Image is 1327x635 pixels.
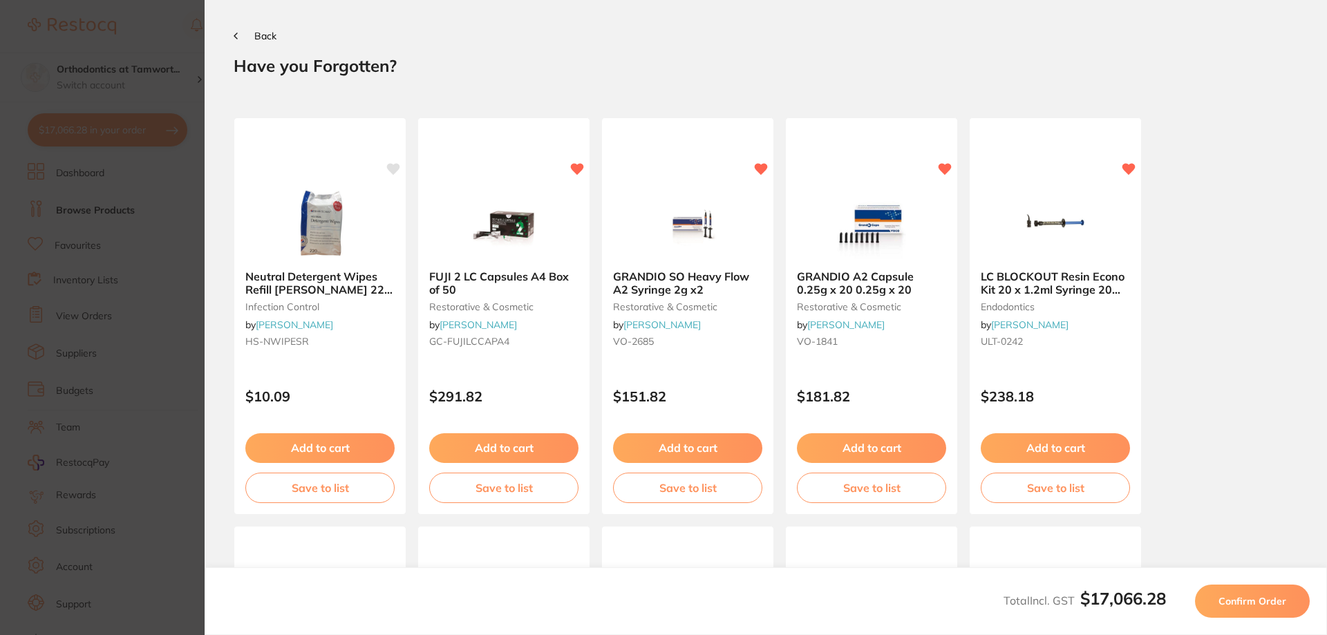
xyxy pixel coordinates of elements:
b: GRANDIO SO Heavy Flow A2 Syringe 2g x2 [613,270,762,296]
b: GRANDIO A2 Capsule 0.25g x 20 0.25g x 20 [797,270,946,296]
img: GRANDIO SO Heavy Flow A2 Syringe 2g x2 [643,190,733,259]
button: Save to list [429,473,578,503]
span: by [245,319,333,331]
small: infection control [245,301,395,312]
a: [PERSON_NAME] [807,319,885,331]
small: VO-1841 [797,336,946,347]
span: by [797,319,885,331]
button: Add to cart [245,433,395,462]
button: Back [234,30,276,41]
p: $151.82 [613,388,762,404]
h2: Have you Forgotten? [234,55,1298,76]
button: Save to list [613,473,762,503]
button: Confirm Order [1195,585,1310,618]
button: Add to cart [613,433,762,462]
b: FUJI 2 LC Capsules A4 Box of 50 [429,270,578,296]
button: Add to cart [429,433,578,462]
button: Save to list [981,473,1130,503]
img: GRANDIO A2 Capsule 0.25g x 20 0.25g x 20 [827,190,916,259]
a: [PERSON_NAME] [256,319,333,331]
b: $17,066.28 [1080,588,1166,609]
button: Add to cart [797,433,946,462]
p: $10.09 [245,388,395,404]
button: Save to list [245,473,395,503]
span: Confirm Order [1218,595,1286,607]
p: $181.82 [797,388,946,404]
small: restorative & cosmetic [613,301,762,312]
span: by [429,319,517,331]
img: Neutral Detergent Wipes Refill HENRY SCHEIN 220 pack [275,190,365,259]
p: $291.82 [429,388,578,404]
span: by [613,319,701,331]
a: [PERSON_NAME] [440,319,517,331]
a: [PERSON_NAME] [991,319,1069,331]
span: Total Incl. GST [1004,594,1166,607]
b: Neutral Detergent Wipes Refill HENRY SCHEIN 220 pack [245,270,395,296]
small: GC-FUJILCCAPA4 [429,336,578,347]
span: Back [254,30,276,42]
small: HS-NWIPESR [245,336,395,347]
span: by [981,319,1069,331]
b: LC BLOCKOUT Resin Econo Kit 20 x 1.2ml Syringe 20 Tips [981,270,1130,296]
small: VO-2685 [613,336,762,347]
a: [PERSON_NAME] [623,319,701,331]
small: ULT-0242 [981,336,1130,347]
p: $238.18 [981,388,1130,404]
small: endodontics [981,301,1130,312]
small: restorative & cosmetic [797,301,946,312]
button: Add to cart [981,433,1130,462]
img: LC BLOCKOUT Resin Econo Kit 20 x 1.2ml Syringe 20 Tips [1010,190,1100,259]
button: Save to list [797,473,946,503]
img: FUJI 2 LC Capsules A4 Box of 50 [459,190,549,259]
small: restorative & cosmetic [429,301,578,312]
